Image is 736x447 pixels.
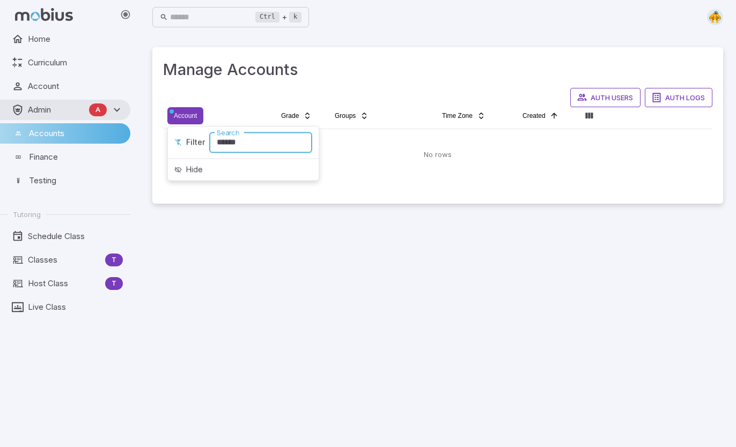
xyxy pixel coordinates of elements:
span: Filter [186,137,205,148]
label: Search [217,128,239,138]
kbd: k [289,12,301,23]
div: Hide [170,161,317,178]
kbd: Ctrl [255,12,279,23]
i: Clear filter [174,139,182,146]
img: semi-circle.svg [707,9,723,25]
div: + [255,11,301,24]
